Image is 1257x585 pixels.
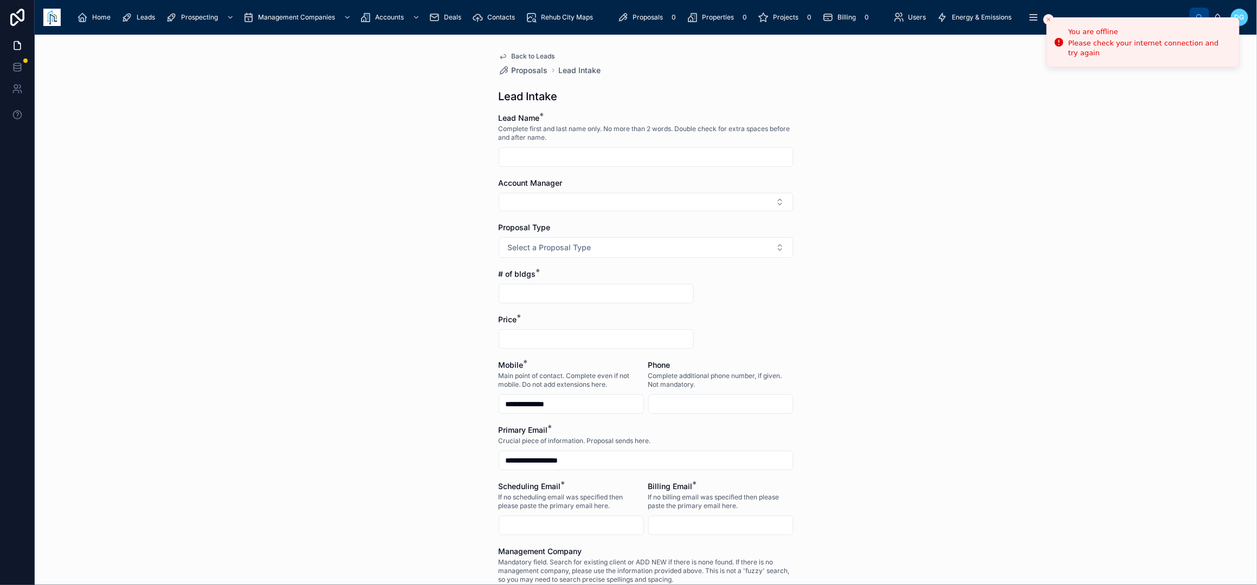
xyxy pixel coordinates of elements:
[74,8,118,27] a: Home
[499,437,651,445] span: Crucial piece of information. Proposal sends here.
[499,178,563,187] span: Account Manager
[469,8,523,27] a: Contacts
[499,125,794,142] span: Complete first and last name only. No more than 2 words. Double check for extra spaces before and...
[499,482,561,491] span: Scheduling Email
[499,372,644,389] span: Main point of contact. Complete even if not mobile. Do not add extensions here.
[499,360,524,369] span: Mobile
[499,65,548,76] a: Proposals
[648,493,794,510] span: If no billing email was specified then please paste the primary email here.
[512,65,548,76] span: Proposals
[499,315,517,324] span: Price
[69,5,1190,29] div: scrollable content
[755,8,819,27] a: Projects0
[499,193,794,211] button: Select Button
[819,8,876,27] a: Billing0
[426,8,469,27] a: Deals
[499,269,536,278] span: # of bldgs
[508,242,591,253] span: Select a Proposal Type
[1068,38,1230,58] div: Please check your internet connection and try again
[375,13,404,22] span: Accounts
[633,13,663,22] span: Proposals
[1043,14,1054,25] button: Close toast
[1068,27,1230,37] div: You are offline
[43,9,61,26] img: App logo
[240,8,357,27] a: Management Companies
[934,8,1020,27] a: Energy & Emissions
[487,13,515,22] span: Contacts
[1235,13,1245,22] span: DG
[499,493,644,510] span: If no scheduling email was specified then please paste the primary email here.
[952,13,1012,22] span: Energy & Emissions
[499,89,558,104] h1: Lead Intake
[258,13,335,22] span: Management Companies
[512,52,555,61] span: Back to Leads
[523,8,601,27] a: Rehub City Maps
[444,13,461,22] span: Deals
[908,13,926,22] span: Users
[803,11,816,24] div: 0
[648,482,693,491] span: Billing Email
[163,8,240,27] a: Prospecting
[499,425,548,434] span: Primary Email
[614,8,684,27] a: Proposals0
[499,547,582,556] span: Management Company
[118,8,163,27] a: Leads
[499,237,794,258] button: Select Button
[541,13,593,22] span: Rehub City Maps
[499,558,794,584] span: Mandatory field. Search for existing client or ADD NEW if there is none found. If there is no man...
[702,13,734,22] span: Properties
[773,13,798,22] span: Projects
[499,52,555,61] a: Back to Leads
[860,11,873,24] div: 0
[648,360,671,369] span: Phone
[499,223,551,232] span: Proposal Type
[357,8,426,27] a: Accounts
[667,11,680,24] div: 0
[181,13,218,22] span: Prospecting
[738,11,751,24] div: 0
[684,8,755,27] a: Properties0
[648,372,794,389] span: Complete additional phone number, if given. Not mandatory.
[890,8,934,27] a: Users
[92,13,111,22] span: Home
[559,65,601,76] a: Lead Intake
[499,113,540,122] span: Lead Name
[837,13,856,22] span: Billing
[137,13,155,22] span: Leads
